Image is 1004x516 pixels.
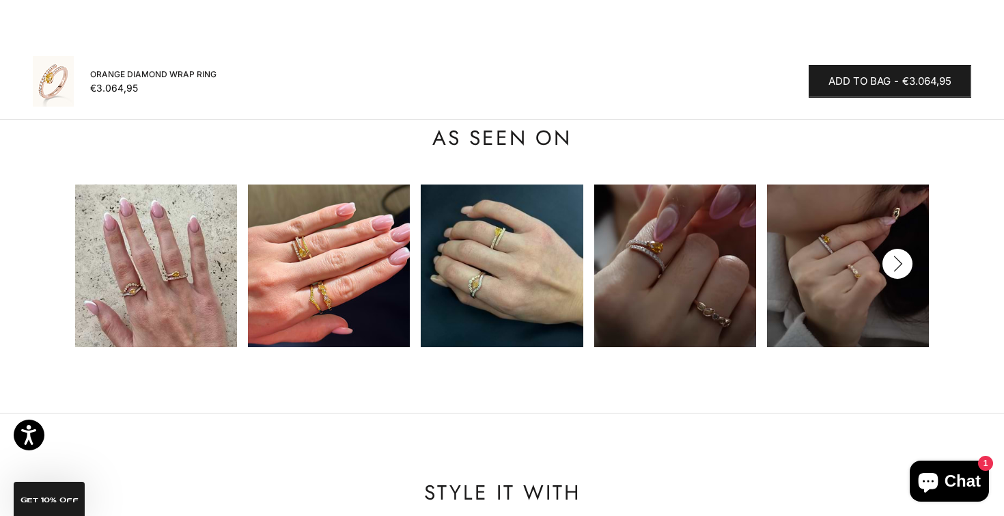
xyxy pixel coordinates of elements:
[809,65,971,98] button: Add to bag-€3.064,95
[90,81,138,95] sale-price: €3.064,95
[902,73,951,90] span: €3.064,95
[90,68,217,81] span: Orange Diamond Wrap Ring
[906,461,993,505] inbox-online-store-chat: Shopify online store chat
[33,56,74,107] img: #RoseGold
[14,482,85,516] div: GET 10% Off
[75,479,929,506] p: STYLE IT WITH
[20,497,79,504] span: GET 10% Off
[828,73,891,90] span: Add to bag
[75,124,929,152] p: As Seen On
